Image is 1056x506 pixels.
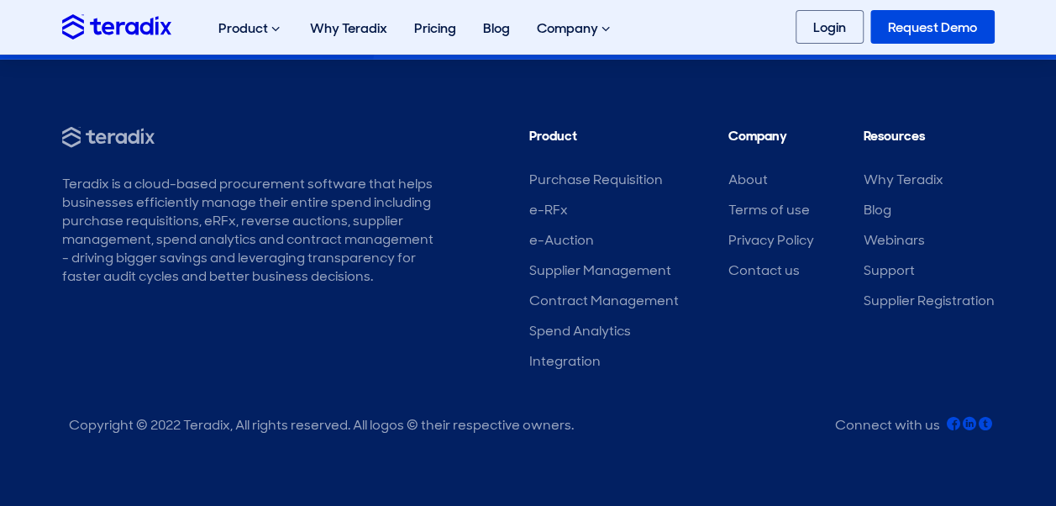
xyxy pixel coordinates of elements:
[529,352,601,370] a: Integration
[205,2,297,55] div: Product
[728,201,810,219] a: Terms of use
[864,171,943,188] a: Why Teradix
[864,292,995,309] a: Supplier Registration
[297,2,401,55] a: Why Teradix
[529,231,594,249] a: e-Auction
[945,395,1032,482] iframe: Chatbot
[529,201,568,219] a: e-RFx
[529,171,663,188] a: Purchase Requisition
[835,416,940,435] div: Connect with us
[870,10,995,44] a: Request Demo
[728,261,800,279] a: Contact us
[529,127,679,154] li: Product
[62,14,171,39] img: Teradix logo
[69,416,574,435] div: Copyright © 2022 Teradix, All rights reserved. All logos © their respective owners.
[62,127,155,148] img: Teradix - Source Smarter
[529,261,671,279] a: Supplier Management
[523,2,627,55] div: Company
[529,322,631,340] a: Spend Analytics
[796,10,864,44] a: Login
[864,231,925,249] a: Webinars
[470,2,523,55] a: Blog
[864,201,891,219] a: Blog
[401,2,470,55] a: Pricing
[864,261,915,279] a: Support
[728,231,814,249] a: Privacy Policy
[529,292,679,309] a: Contract Management
[864,127,995,154] li: Resources
[728,171,768,188] a: About
[728,127,814,154] li: Company
[62,175,435,286] div: Teradix is a cloud-based procurement software that helps businesses efficiently manage their enti...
